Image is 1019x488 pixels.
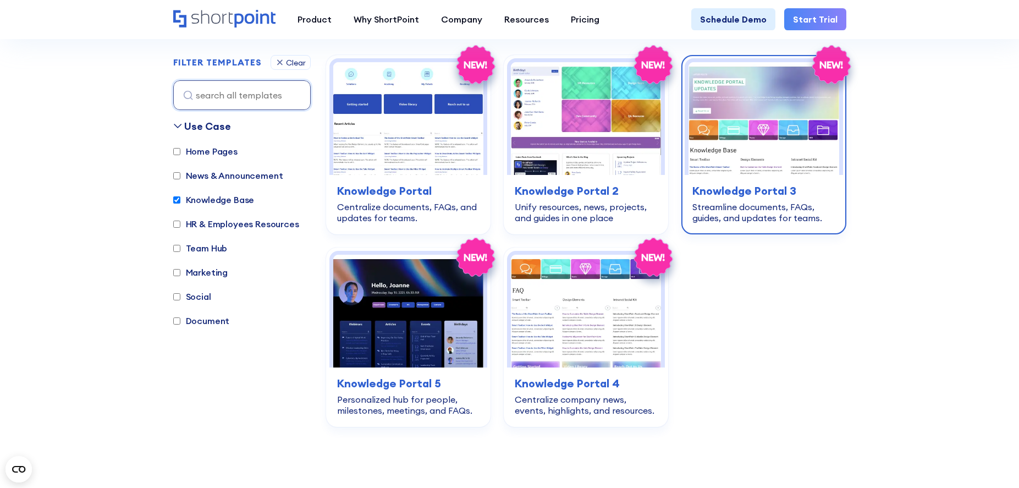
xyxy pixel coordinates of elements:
input: HR & Employees Resources [173,221,180,228]
div: Personalized hub for people, milestones, meetings, and FAQs. [337,394,480,416]
a: Knowledge Portal 3 – Best SharePoint Template For Knowledge Base: Streamline documents, FAQs, gui... [681,55,846,234]
h2: FILTER TEMPLATES [173,58,262,68]
h3: Knowledge Portal 3 [692,183,835,199]
input: Document [173,317,180,325]
h3: Knowledge Portal 5 [337,375,480,392]
h3: Knowledge Portal 4 [515,375,657,392]
img: Knowledge Portal 3 – Best SharePoint Template For Knowledge Base: Streamline documents, FAQs, gui... [688,62,839,175]
button: Open CMP widget [5,456,32,482]
a: Knowledge Portal 4 – SharePoint Wiki Template: Centralize company news, events, highlights, and r... [504,248,668,427]
div: Centralize company news, events, highlights, and resources. [515,394,657,416]
label: Document [173,314,230,327]
div: Company [441,13,482,26]
a: Knowledge Portal 2 – SharePoint IT knowledge base Template: Unify resources, news, projects, and ... [504,55,668,234]
div: Unify resources, news, projects, and guides in one place [515,201,657,223]
div: Pricing [571,13,599,26]
input: Home Pages [173,148,180,155]
img: Knowledge Portal 5 – SharePoint Profile Page: Personalized hub for people, milestones, meetings, ... [333,255,483,368]
a: Pricing [560,8,610,30]
label: Knowledge Base [173,193,255,206]
h3: Knowledge Portal 2 [515,183,657,199]
input: Social [173,293,180,300]
a: Resources [493,8,560,30]
h3: Knowledge Portal [337,183,480,199]
div: Why ShortPoint [354,13,419,26]
label: Marketing [173,266,228,279]
div: Clear [286,59,306,67]
input: Marketing [173,269,180,276]
label: HR & Employees Resources [173,217,299,231]
img: Knowledge Portal 2 – SharePoint IT knowledge base Template: Unify resources, news, projects, and ... [511,62,661,175]
img: Knowledge Portal 4 – SharePoint Wiki Template: Centralize company news, events, highlights, and r... [511,255,661,368]
input: search all templates [173,80,311,110]
div: Product [298,13,332,26]
a: Why ShortPoint [343,8,430,30]
input: Knowledge Base [173,196,180,204]
a: Start Trial [784,8,846,30]
div: Centralize documents, FAQs, and updates for teams. [337,201,480,223]
label: Home Pages [173,145,238,158]
div: Use Case [184,119,231,134]
a: Company [430,8,493,30]
iframe: Chat Widget [964,435,1019,488]
a: Knowledge Portal – SharePoint Knowledge Base Template: Centralize documents, FAQs, and updates fo... [326,55,491,234]
label: Team Hub [173,242,228,255]
a: Knowledge Portal 5 – SharePoint Profile Page: Personalized hub for people, milestones, meetings, ... [326,248,491,427]
div: Streamline documents, FAQs, guides, and updates for teams. [692,201,835,223]
label: News & Announcement [173,169,283,182]
a: Home [173,10,276,29]
img: Knowledge Portal – SharePoint Knowledge Base Template: Centralize documents, FAQs, and updates fo... [333,62,483,175]
a: Schedule Demo [691,8,775,30]
input: News & Announcement [173,172,180,179]
div: Resources [504,13,549,26]
label: Social [173,290,211,303]
input: Team Hub [173,245,180,252]
a: Product [287,8,343,30]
